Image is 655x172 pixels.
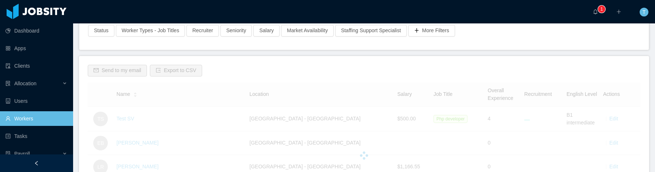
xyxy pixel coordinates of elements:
[593,9,598,14] i: icon: bell
[14,81,37,86] span: Allocation
[116,25,185,37] button: Worker Types - Job Titles
[335,25,407,37] button: Staffing Support Specialist
[5,129,67,143] a: icon: profileTasks
[643,8,646,16] span: T
[5,81,11,86] i: icon: solution
[253,25,280,37] button: Salary
[598,5,605,13] sup: 1
[5,59,67,73] a: icon: auditClients
[186,25,219,37] button: Recruiter
[601,5,603,13] p: 1
[14,151,30,157] span: Payroll
[616,9,621,14] i: icon: plus
[281,25,334,37] button: Market Availability
[5,151,11,156] i: icon: file-protect
[5,23,67,38] a: icon: pie-chartDashboard
[408,25,455,37] button: icon: plusMore Filters
[5,111,67,126] a: icon: userWorkers
[220,25,252,37] button: Seniority
[88,25,114,37] button: Status
[5,41,67,56] a: icon: appstoreApps
[5,94,67,108] a: icon: robotUsers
